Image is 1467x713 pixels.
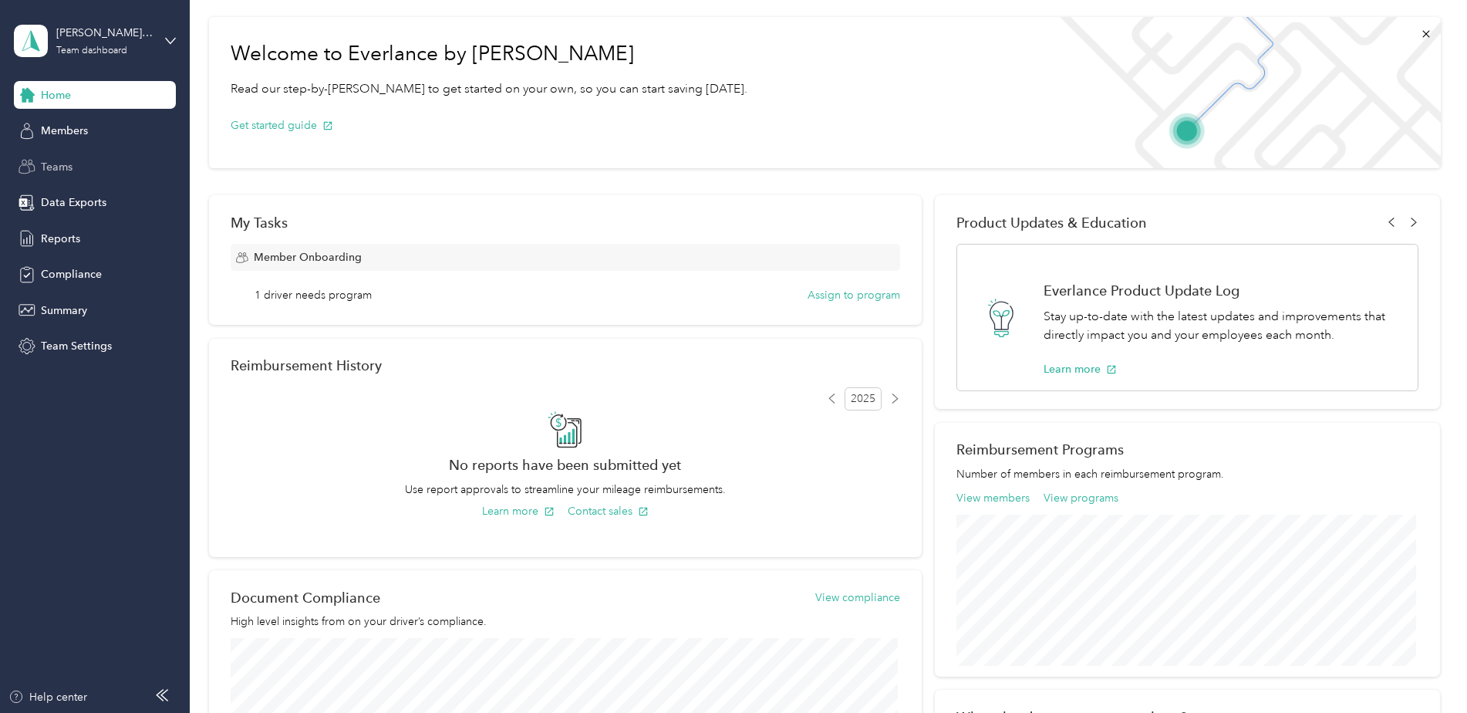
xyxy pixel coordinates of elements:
[56,46,127,56] div: Team dashboard
[956,490,1030,506] button: View members
[231,613,900,630] p: High level insights from on your driver’s compliance.
[808,287,900,303] button: Assign to program
[231,590,380,606] h2: Document Compliance
[1044,282,1401,299] h1: Everlance Product Update Log
[845,387,882,411] span: 2025
[956,441,1418,458] h2: Reimbursement Programs
[231,457,900,473] h2: No reports have been submitted yet
[231,215,900,231] div: My Tasks
[41,123,88,139] span: Members
[56,25,153,41] div: [PERSON_NAME][EMAIL_ADDRESS][PERSON_NAME][DOMAIN_NAME]
[956,466,1418,482] p: Number of members in each reimbursement program.
[41,159,73,175] span: Teams
[231,357,382,373] h2: Reimbursement History
[254,249,362,265] span: Member Onboarding
[231,482,900,498] p: Use report approvals to streamline your mileage reimbursements.
[231,79,747,99] p: Read our step-by-[PERSON_NAME] to get started on your own, so you can start saving [DATE].
[482,503,555,519] button: Learn more
[1044,490,1118,506] button: View programs
[41,231,80,247] span: Reports
[231,42,747,66] h1: Welcome to Everlance by [PERSON_NAME]
[41,87,71,103] span: Home
[255,287,372,303] span: 1 driver needs program
[41,302,87,319] span: Summary
[815,590,900,606] button: View compliance
[568,503,649,519] button: Contact sales
[41,338,112,354] span: Team Settings
[956,215,1147,231] span: Product Updates & Education
[41,266,102,282] span: Compliance
[1044,17,1440,168] img: Welcome to everlance
[1044,361,1117,377] button: Learn more
[1381,627,1467,713] iframe: Everlance-gr Chat Button Frame
[231,117,333,133] button: Get started guide
[8,689,87,705] button: Help center
[1044,307,1401,345] p: Stay up-to-date with the latest updates and improvements that directly impact you and your employ...
[41,194,106,211] span: Data Exports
